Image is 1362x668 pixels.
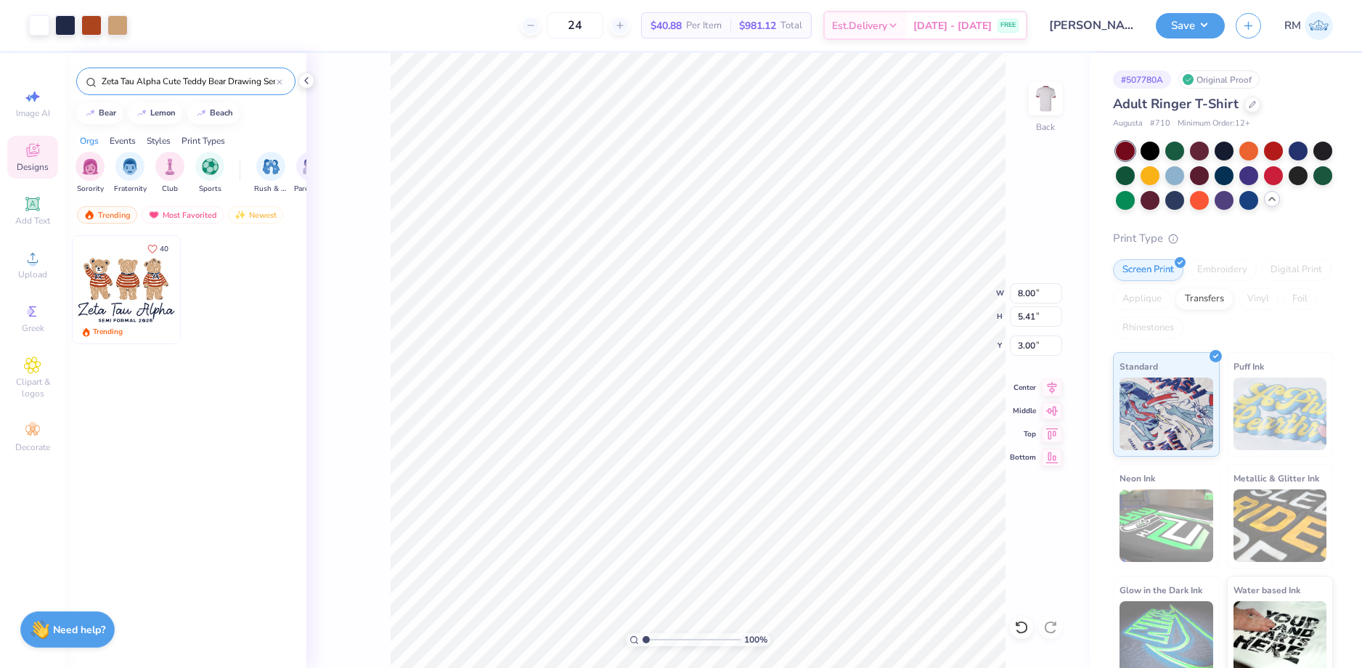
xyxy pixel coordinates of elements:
img: Standard [1120,378,1213,450]
div: Original Proof [1178,70,1260,89]
span: Top [1010,429,1036,439]
strong: Need help? [53,623,105,637]
span: Clipart & logos [7,376,58,399]
span: Image AI [16,107,50,119]
input: Untitled Design [1038,11,1145,40]
div: Most Favorited [142,206,224,224]
span: Total [780,18,802,33]
button: filter button [195,152,224,195]
span: Upload [18,269,47,280]
div: filter for Club [155,152,184,195]
div: filter for Fraternity [114,152,147,195]
span: 40 [160,245,168,253]
span: Neon Ink [1120,471,1155,486]
span: $981.12 [739,18,776,33]
span: Sorority [77,184,104,195]
div: Transfers [1175,288,1233,310]
button: filter button [155,152,184,195]
div: Digital Print [1261,259,1332,281]
span: Parent's Weekend [294,184,327,195]
span: Standard [1120,359,1158,374]
div: Foil [1283,288,1317,310]
span: Sports [199,184,221,195]
img: Sorority Image [82,158,99,175]
span: Metallic & Glitter Ink [1233,471,1319,486]
span: Middle [1010,406,1036,416]
img: Puff Ink [1233,378,1327,450]
div: filter for Rush & Bid [254,152,288,195]
span: Per Item [686,18,722,33]
div: Print Types [182,134,225,147]
div: Vinyl [1238,288,1279,310]
button: Like [141,239,175,258]
span: $40.88 [651,18,682,33]
span: Center [1010,383,1036,393]
img: Back [1031,84,1060,113]
span: 100 % [744,633,767,646]
span: FREE [1000,20,1016,30]
div: Applique [1113,288,1171,310]
span: Designs [17,161,49,173]
button: filter button [254,152,288,195]
button: filter button [76,152,105,195]
span: [DATE] - [DATE] [913,18,992,33]
img: Newest.gif [235,210,246,220]
button: Save [1156,13,1225,38]
img: a3be6b59-b000-4a72-aad0-0c575b892a6b [73,236,180,343]
button: lemon [128,102,182,124]
img: d12c9beb-9502-45c7-ae94-40b97fdd6040 [179,236,287,343]
div: filter for Sports [195,152,224,195]
span: Bottom [1010,452,1036,463]
img: Rush & Bid Image [263,158,280,175]
span: Water based Ink [1233,582,1300,598]
img: Parent's Weekend Image [303,158,319,175]
div: Newest [228,206,283,224]
div: lemon [150,109,176,117]
input: – – [547,12,603,38]
span: Est. Delivery [832,18,887,33]
span: # 710 [1150,118,1170,130]
div: filter for Parent's Weekend [294,152,327,195]
img: Club Image [162,158,178,175]
a: RM [1284,12,1333,40]
img: trend_line.gif [136,109,147,118]
img: trend_line.gif [195,109,207,118]
img: Fraternity Image [122,158,138,175]
div: Embroidery [1188,259,1257,281]
img: trend_line.gif [84,109,96,118]
div: bear [99,109,116,117]
img: most_fav.gif [148,210,160,220]
div: beach [210,109,233,117]
span: Add Text [15,215,50,227]
div: Rhinestones [1113,317,1183,339]
span: Greek [22,322,44,334]
span: Fraternity [114,184,147,195]
div: Trending [93,327,123,338]
div: Screen Print [1113,259,1183,281]
span: Adult Ringer T-Shirt [1113,95,1239,113]
div: filter for Sorority [76,152,105,195]
span: Rush & Bid [254,184,288,195]
button: bear [76,102,123,124]
div: Trending [77,206,137,224]
div: # 507780A [1113,70,1171,89]
span: Minimum Order: 12 + [1178,118,1250,130]
img: Metallic & Glitter Ink [1233,489,1327,562]
button: filter button [294,152,327,195]
img: Neon Ink [1120,489,1213,562]
button: beach [187,102,240,124]
div: Events [110,134,136,147]
span: Glow in the Dark Ink [1120,582,1202,598]
button: filter button [114,152,147,195]
img: Roberta Manuel [1305,12,1333,40]
span: Augusta [1113,118,1143,130]
div: Orgs [80,134,99,147]
div: Back [1036,121,1055,134]
img: Sports Image [202,158,219,175]
div: Print Type [1113,230,1333,247]
div: Styles [147,134,171,147]
span: RM [1284,17,1301,34]
span: Club [162,184,178,195]
span: Decorate [15,441,50,453]
img: trending.gif [83,210,95,220]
